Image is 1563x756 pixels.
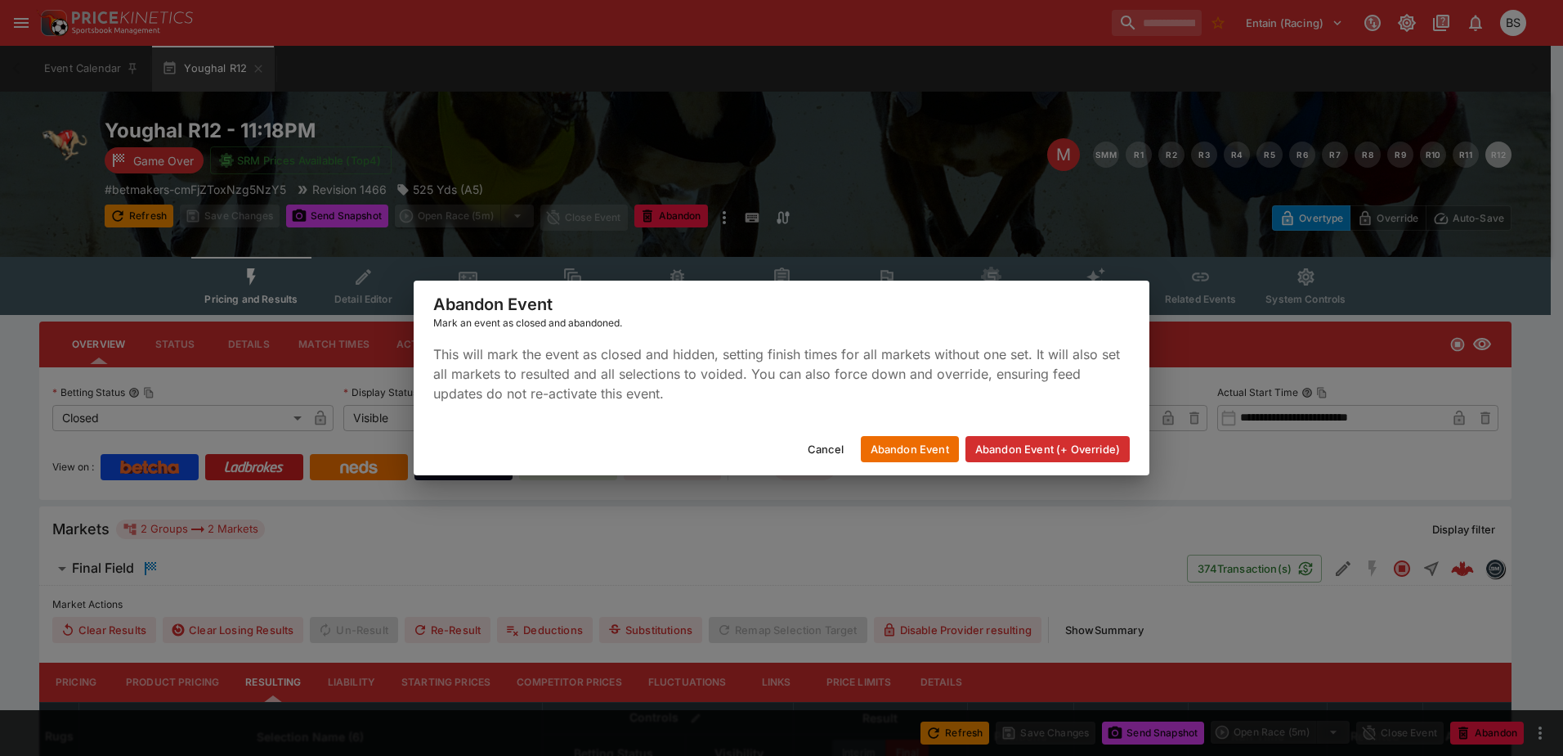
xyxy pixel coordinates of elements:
[433,315,1130,331] div: Mark an event as closed and abandoned.
[861,436,959,462] button: Abandon Event
[414,281,1149,344] div: Abandon Event
[433,344,1130,403] p: This will mark the event as closed and hidden, setting finish times for all markets without one s...
[965,436,1130,462] button: Abandon Event (+ Override)
[798,436,854,462] button: Cancel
